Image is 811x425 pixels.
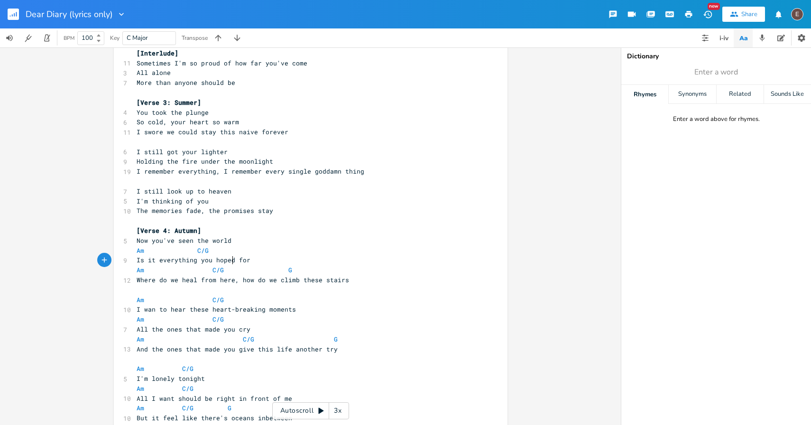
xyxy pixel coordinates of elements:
span: C/G [182,404,194,412]
span: Holding the fire under the moonlight [137,157,273,166]
span: [Verse 3: Summer] [137,98,201,107]
span: C/G [212,315,224,323]
div: Enter a word above for rhymes. [673,115,760,123]
span: Am [137,266,144,274]
button: E [791,3,803,25]
span: [Interlude] [137,49,178,57]
span: Am [137,335,144,343]
span: Am [137,404,144,412]
span: G [288,266,292,274]
div: Key [110,35,120,41]
span: C Major [127,34,148,42]
span: Enter a word [694,67,738,78]
span: Is it everything you hoped for [137,256,250,264]
span: All I want should be right in front of me [137,394,292,403]
span: All the ones that made you cry [137,325,250,333]
span: So cold, your heart so warm [137,118,239,126]
span: But it feel like there's oceans inbetween [137,414,292,422]
span: I wan to hear these heart-breaking moments [137,305,296,314]
div: BPM [64,36,74,41]
div: Sounds Like [764,85,811,104]
button: New [698,6,717,23]
span: C/G [197,246,209,255]
span: I still look up to heaven [137,187,231,195]
span: I still got your lighter [137,148,228,156]
span: I remember everything, I remember every single goddamn thing [137,167,364,176]
button: Share [722,7,765,22]
div: Transpose [182,35,208,41]
span: You took the plunge [137,108,209,117]
div: Synonyms [669,85,716,104]
span: C/G [243,335,254,343]
span: Am [137,246,144,255]
span: More than anyone should be [137,78,235,87]
span: I'm thinking of you [137,197,209,205]
span: Where do we heal from here, how do we climb these stairs [137,276,349,284]
div: edward [791,8,803,20]
span: Am [137,315,144,323]
span: Am [137,296,144,304]
div: Dictionary [627,53,805,60]
div: Autoscroll [272,402,349,419]
span: And the ones that made you give this life another try [137,345,338,353]
span: Am [137,364,144,373]
span: Sometimes I'm so proud of how far you've come [137,59,307,67]
span: C/G [182,364,194,373]
span: All alone [137,68,171,77]
span: Dear Diary (lyrics only) [26,10,113,18]
div: 3x [329,402,346,419]
span: I swore we could stay this naive forever [137,128,288,136]
span: Now you've seen the world [137,236,231,245]
span: Am [137,384,144,393]
span: G [334,335,338,343]
span: C/G [212,296,224,304]
div: Rhymes [621,85,668,104]
div: Related [717,85,764,104]
span: I'm lonely tonight [137,374,205,383]
span: [Verse 4: Autumn] [137,226,201,235]
span: C/G [212,266,224,274]
span: C/G [182,384,194,393]
span: G [228,404,231,412]
span: The memories fade, the promises stay [137,206,273,215]
div: Share [741,10,757,18]
div: New [708,3,720,10]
